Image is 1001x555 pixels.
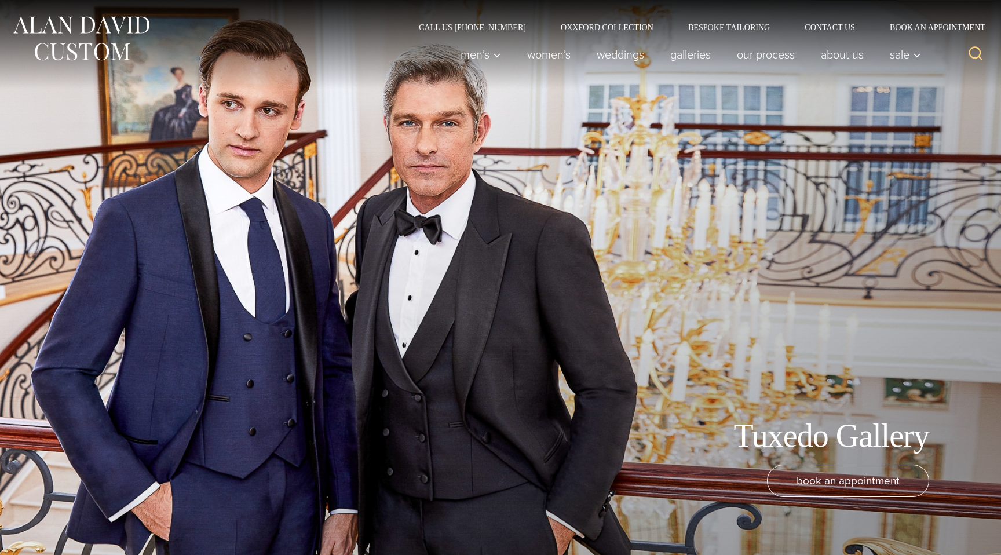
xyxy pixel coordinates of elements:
a: Bespoke Tailoring [671,23,787,31]
h1: Tuxedo Gallery [733,417,929,455]
span: book an appointment [797,472,900,489]
a: Galleries [657,43,724,66]
img: Alan David Custom [12,13,151,64]
a: Women’s [514,43,584,66]
span: Sale [890,49,921,60]
span: Men’s [461,49,501,60]
nav: Secondary Navigation [401,23,989,31]
button: View Search Form [962,41,989,68]
a: About Us [808,43,877,66]
a: weddings [584,43,657,66]
a: Book an Appointment [872,23,989,31]
a: Oxxford Collection [543,23,671,31]
a: Call Us [PHONE_NUMBER] [401,23,543,31]
nav: Primary Navigation [448,43,927,66]
a: Contact Us [787,23,872,31]
a: book an appointment [767,465,929,497]
a: Our Process [724,43,808,66]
